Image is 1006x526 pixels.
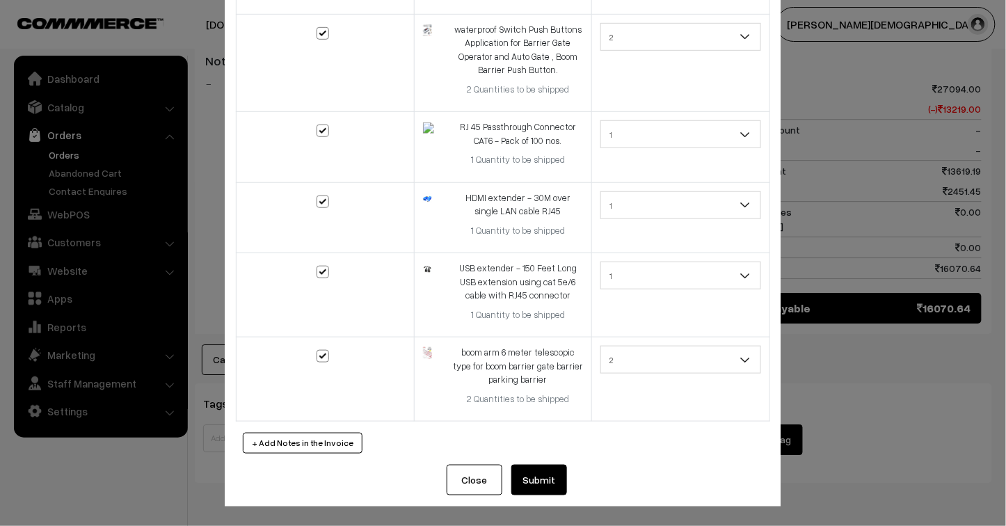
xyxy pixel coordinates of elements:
[423,347,432,359] img: 17203315258594boom-arm-for-gate-barrier.jpg
[601,25,760,49] span: 2
[601,264,760,288] span: 1
[453,346,583,387] div: boom arm 6 meter telescopic type for boom barrier gate barrier parking barrier
[601,122,760,147] span: 1
[453,191,583,218] div: HDMI extender - 30M over single LAN cable RJ45
[600,120,761,148] span: 1
[423,122,434,134] img: 16786919584081RJ45-pass-through-connector.jpeg
[423,24,432,36] img: 17194758308099waterproof-button-for-boom-barrier-parking-gate.jpg
[600,191,761,219] span: 1
[453,308,583,322] div: 1 Quantity to be shipped
[511,465,567,495] button: Submit
[453,153,583,167] div: 1 Quantity to be shipped
[453,262,583,303] div: USB extender - 150 Feet Long USB extension using cat 5e/6 cable with RJ45 connector
[423,264,432,273] img: 1668754068877861PrjQqklhL_SL1170_1.jpg
[600,262,761,289] span: 1
[243,433,362,454] button: + Add Notes in the Invoice
[601,348,760,372] span: 2
[600,23,761,51] span: 2
[423,194,432,203] img: 16687537534017618ZHKKAluL_SL1500_1.jpg
[453,224,583,238] div: 1 Quantity to be shipped
[453,83,583,97] div: 2 Quantities to be shipped
[600,346,761,374] span: 2
[453,23,583,77] div: waterproof Switch Push Buttons Application for Barrier Gate Operator and Auto Gate , Boom Barrier...
[601,193,760,218] span: 1
[453,120,583,148] div: RJ 45 Passthrough Connector CAT6 - Pack of 100 nos.
[447,465,502,495] button: Close
[453,392,583,406] div: 2 Quantities to be shipped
